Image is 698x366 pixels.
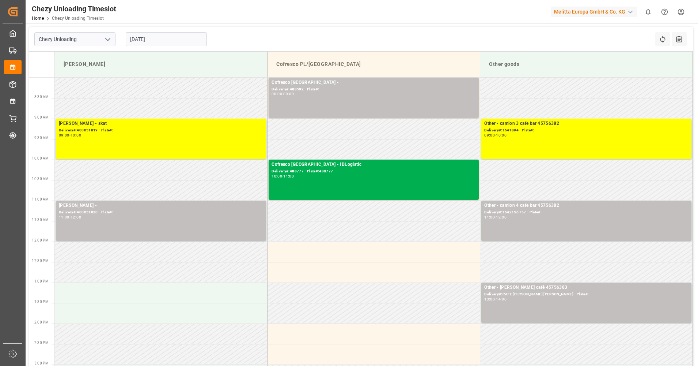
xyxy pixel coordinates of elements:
[32,156,49,160] span: 10:00 AM
[496,298,507,301] div: 14:00
[34,95,49,99] span: 8:30 AM
[34,320,49,324] span: 2:00 PM
[272,92,282,96] div: 08:00
[272,175,282,178] div: 10:00
[484,127,688,134] div: Delivery#:1641894 - Plate#:
[495,298,496,301] div: -
[34,341,49,345] span: 2:30 PM
[484,202,688,209] div: Other - camion 4 cafe bar 45756382
[59,134,69,137] div: 09:00
[59,216,69,219] div: 11:00
[484,298,495,301] div: 13:00
[551,5,640,19] button: Melitta Europa GmbH & Co. KG
[283,92,294,96] div: 09:00
[496,134,507,137] div: 10:00
[282,92,283,96] div: -
[102,34,113,45] button: open menu
[484,291,688,298] div: Delivery#:CAFE [PERSON_NAME] [PERSON_NAME] - Plate#:
[71,216,81,219] div: 12:00
[496,216,507,219] div: 12:00
[495,216,496,219] div: -
[59,120,263,127] div: [PERSON_NAME] - skat
[551,7,637,17] div: Melitta Europa GmbH & Co. KG
[640,4,656,20] button: show 0 new notifications
[32,197,49,201] span: 11:00 AM
[59,209,263,216] div: Delivery#:400051820 - Plate#:
[484,209,688,216] div: Delivery#:1642156 +57 - Plate#:
[69,216,71,219] div: -
[32,218,49,222] span: 11:30 AM
[32,238,49,242] span: 12:00 PM
[59,127,263,134] div: Delivery#:400051819 - Plate#:
[484,134,495,137] div: 09:00
[484,120,688,127] div: Other - camion 3 cafe bar 45756382
[272,168,476,175] div: Delivery#:488777 - Plate#:488777
[34,300,49,304] span: 1:30 PM
[34,32,115,46] input: Type to search/select
[272,79,476,86] div: Cofresco [GEOGRAPHIC_DATA] -
[71,134,81,137] div: 10:00
[283,175,294,178] div: 11:00
[34,136,49,140] span: 9:30 AM
[484,216,495,219] div: 11:00
[272,86,476,93] div: Delivery#:488592 - Plate#:
[32,16,44,21] a: Home
[32,259,49,263] span: 12:30 PM
[273,57,474,71] div: Cofresco PL/[GEOGRAPHIC_DATA]
[32,3,116,14] div: Chezy Unloading Timeslot
[484,284,688,291] div: Other - [PERSON_NAME] café 45756383
[61,57,261,71] div: [PERSON_NAME]
[34,361,49,365] span: 3:00 PM
[126,32,207,46] input: DD.MM.YYYY
[34,279,49,283] span: 1:00 PM
[32,177,49,181] span: 10:30 AM
[656,4,673,20] button: Help Center
[282,175,283,178] div: -
[486,57,687,71] div: Other goods
[495,134,496,137] div: -
[34,115,49,119] span: 9:00 AM
[272,161,476,168] div: Cofresco [GEOGRAPHIC_DATA] - IDLogistic
[59,202,263,209] div: [PERSON_NAME] -
[69,134,71,137] div: -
